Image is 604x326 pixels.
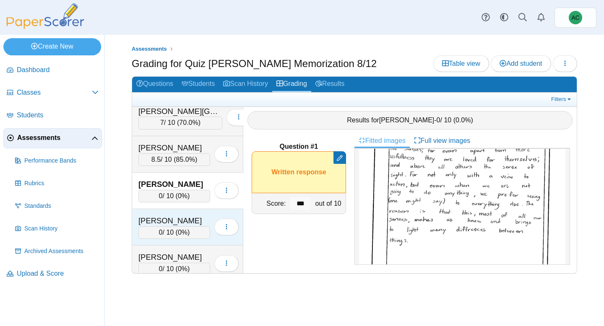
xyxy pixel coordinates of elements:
a: Filters [549,95,575,103]
span: Andrew Christman [571,15,579,21]
span: 0 [159,192,163,199]
a: Assessments [3,128,102,148]
div: Score: [252,193,288,214]
div: / 10 ( ) [138,190,210,202]
a: Questions [132,77,177,92]
span: 7 [160,119,164,126]
div: [PERSON_NAME] [138,179,210,190]
h1: Grading for Quiz [PERSON_NAME] Memorization 8/12 [132,57,377,71]
span: Andrew Christman [569,11,582,24]
div: [PERSON_NAME] [138,142,210,153]
a: Add student [491,55,551,72]
b: Question #1 [280,142,318,151]
span: Upload & Score [17,269,99,278]
a: Rubrics [12,173,102,194]
div: / 10 ( ) [138,153,210,166]
span: Students [17,111,99,120]
span: 70.0% [179,119,198,126]
a: Scan History [219,77,272,92]
a: Archived Assessments [12,241,102,261]
img: PaperScorer [3,3,87,29]
span: Archived Assessments [24,247,99,256]
span: 0 [159,265,163,272]
span: 0% [178,229,187,236]
a: Performance Bands [12,151,102,171]
a: Scan History [12,219,102,239]
div: out of 10 [313,193,345,214]
div: / 10 ( ) [138,226,210,239]
span: Standards [24,202,99,210]
div: [PERSON_NAME] [138,252,210,263]
a: Alerts [532,8,550,27]
span: Assessments [17,133,91,142]
span: 0% [178,265,187,272]
a: PaperScorer [3,23,87,30]
a: Students [3,106,102,126]
span: Dashboard [17,65,99,75]
a: Table view [433,55,489,72]
span: Rubrics [24,179,99,188]
div: [PERSON_NAME] [138,215,210,226]
a: Upload & Score [3,264,102,284]
div: / 10 ( ) [138,116,222,129]
a: Assessments [130,44,169,54]
div: [PERSON_NAME][GEOGRAPHIC_DATA] [138,106,222,117]
div: Results for - / 10 ( ) [247,111,573,129]
span: 0 [437,116,440,124]
a: Results [311,77,349,92]
a: Classes [3,83,102,103]
span: Scan History [24,225,99,233]
span: [PERSON_NAME] [379,116,435,124]
span: 0.0% [456,116,471,124]
span: 8.5 [151,156,161,163]
div: / 10 ( ) [138,263,210,275]
span: 0 [159,229,163,236]
span: 85.0% [176,156,195,163]
div: Written response [252,151,346,193]
a: Dashboard [3,60,102,80]
a: Create New [3,38,101,55]
a: Standards [12,196,102,216]
a: Full view images [410,134,474,148]
span: Classes [17,88,92,97]
span: Add student [500,60,542,67]
a: Grading [272,77,311,92]
a: Andrew Christman [555,8,596,28]
span: Performance Bands [24,157,99,165]
a: Fitted images [354,134,410,148]
a: Students [177,77,219,92]
span: Table view [442,60,480,67]
span: Assessments [132,46,167,52]
span: 0% [178,192,187,199]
